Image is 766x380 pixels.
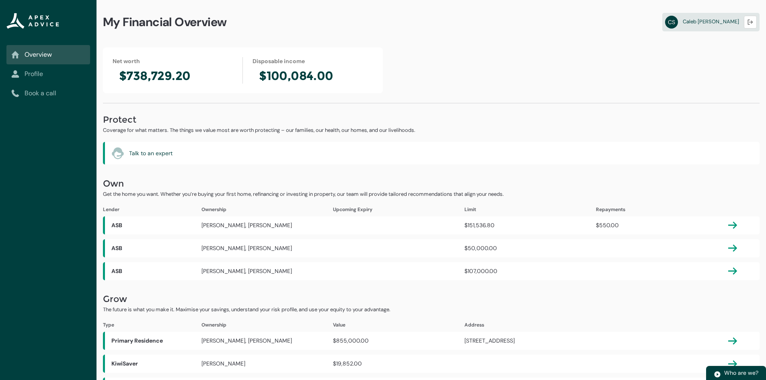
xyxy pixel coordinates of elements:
span: KiwiSaver [105,355,201,373]
nav: Sub page [6,45,90,103]
span: My Financial Overview [103,14,226,30]
h2: Own [103,177,760,190]
h2: Protect [103,113,760,126]
div: Repayments [596,206,727,213]
a: Overview [11,50,85,60]
div: Limit [464,206,596,213]
span: Primary Residence [105,332,201,350]
lightning-formatted-number: $855,000.00 [333,337,369,344]
div: [PERSON_NAME] [201,359,333,368]
lightning-formatted-number: $19,852.00 [333,360,362,367]
h2: $100,084.00 [253,68,373,84]
lightning-formatted-number: $50,000.00 [464,244,497,252]
lightning-icon: Talk to an expert [111,147,124,160]
img: Apex Advice Group [6,13,59,29]
div: Address [464,321,596,329]
img: play.svg [714,371,721,378]
div: Upcoming Expiry [333,206,464,213]
a: Book a call [11,88,85,98]
lightning-formatted-number: $550.00 [596,222,619,229]
lightning-formatted-number: $107,000.00 [464,267,497,275]
button: Logout [744,16,757,29]
div: Lender [103,206,199,213]
a: Talk to an expert [129,149,173,158]
div: [PERSON_NAME], [PERSON_NAME] [201,337,333,345]
h2: $738,729.20 [113,68,233,84]
h2: Grow [103,293,760,306]
abbr: CS [665,16,678,29]
div: Ownership [201,206,333,213]
span: Who are we? [724,369,758,376]
span: ASB [105,216,201,234]
span: ASB [105,262,201,280]
div: [PERSON_NAME], [PERSON_NAME] [201,221,333,230]
p: Get the home you want. Whether you’re buying your first home, refinancing or investing in propert... [103,190,760,198]
div: Value [333,321,464,329]
p: Coverage for what matters. The things we value most are worth protecting – our families, our heal... [103,126,760,134]
div: [PERSON_NAME], [PERSON_NAME] [201,244,333,253]
span: Caleb [PERSON_NAME] [683,18,739,25]
p: The future is what you make it. Maximise your savings, understand your risk profile, and use your... [103,306,760,314]
div: Ownership [201,321,333,329]
lightning-formatted-number: $151,536.80 [464,222,495,229]
div: Type [103,321,199,329]
div: [PERSON_NAME], [PERSON_NAME] [201,267,333,275]
a: Profile [11,69,85,79]
a: CSCaleb [PERSON_NAME] [662,13,760,31]
span: ASB [105,239,201,257]
div: [STREET_ADDRESS] [464,337,596,345]
div: Disposable income [253,57,373,65]
div: Net worth [113,57,233,65]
